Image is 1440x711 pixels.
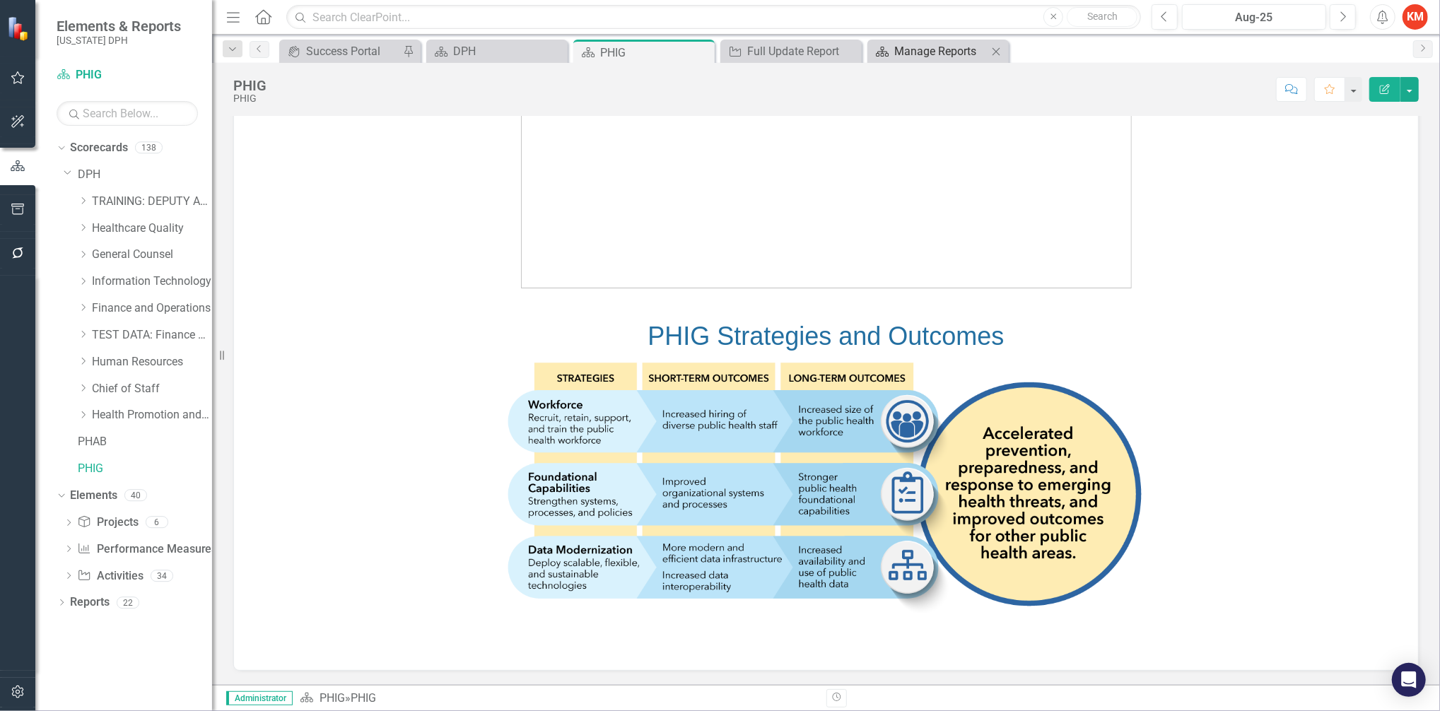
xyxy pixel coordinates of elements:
[7,16,32,41] img: ClearPoint Strategy
[92,407,212,423] a: Health Promotion and Services
[1187,9,1321,26] div: Aug-25
[226,691,293,705] span: Administrator
[1067,7,1137,27] button: Search
[124,490,147,502] div: 40
[306,42,399,60] div: Success Portal
[92,247,212,263] a: General Counsel
[70,488,117,504] a: Elements
[286,5,1141,30] input: Search ClearPoint...
[92,354,212,370] a: Human Resources
[78,434,212,450] a: PHAB
[146,517,168,529] div: 6
[92,300,212,317] a: Finance and Operations
[724,42,858,60] a: Full Update Report
[117,597,139,609] div: 22
[92,194,212,210] a: TRAINING: DEPUTY AREA
[77,515,138,531] a: Projects
[92,381,212,397] a: Chief of Staff
[135,142,163,154] div: 138
[747,42,858,60] div: Full Update Report
[70,140,128,156] a: Scorecards
[92,221,212,237] a: Healthcare Quality
[453,42,564,60] div: DPH
[57,101,198,126] input: Search Below...
[92,274,212,290] a: Information Technology
[894,42,988,60] div: Manage Reports
[233,78,267,93] div: PHIG
[1087,11,1118,22] span: Search
[57,18,181,35] span: Elements & Reports
[1403,4,1428,30] button: KM
[1182,4,1326,30] button: Aug-25
[92,327,212,343] a: TEST DATA: Finance and Operations (Copy)
[320,691,345,705] a: PHIG
[1392,663,1426,697] div: Open Intercom Messenger
[283,42,399,60] a: Success Portal
[430,42,564,60] a: DPH
[77,568,143,584] a: Activities
[300,691,816,707] div: »
[57,35,181,46] small: [US_STATE] DPH
[871,42,988,60] a: Manage Reports
[78,167,212,183] a: DPH
[57,67,198,83] a: PHIG
[151,570,173,582] div: 34
[233,93,267,104] div: PHIG
[77,541,217,558] a: Performance Measures
[351,691,376,705] div: PHIG
[70,594,110,611] a: Reports
[521,27,1132,288] img: mceclip0%20v4.png
[600,44,711,61] div: PHIG
[648,322,1004,351] span: PHIG Strategies and Outcomes
[504,359,1148,616] img: Public Health Infrastructure Grant | Public Health Infrastructure Grant | CDC
[78,461,212,477] a: PHIG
